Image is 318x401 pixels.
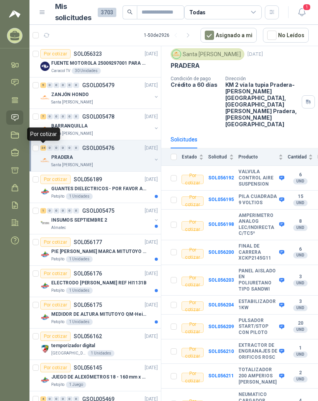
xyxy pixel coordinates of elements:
[51,122,88,130] p: BARRANQUILLA
[40,269,71,278] div: Por cotizar
[208,197,234,202] b: SOL056195
[171,81,219,88] p: Crédito a 60 días
[238,268,277,292] b: PANEL AISLADO EN POLIURETANO TIPO SANDWI
[51,68,70,74] p: Caracol TV
[40,300,71,310] div: Por cotizar
[54,114,59,119] div: 0
[74,302,102,308] p: SOL056175
[145,176,158,183] p: [DATE]
[51,131,93,137] p: Santa [PERSON_NAME]
[145,333,158,340] p: [DATE]
[67,83,73,88] div: 0
[51,350,86,356] p: [GEOGRAPHIC_DATA][PERSON_NAME]
[181,249,204,258] div: Por cotizar
[288,274,313,280] b: 3
[208,148,238,166] th: Solicitud
[288,219,313,225] b: 8
[208,250,234,255] a: SOL056200
[51,342,95,349] p: temporizador digital
[145,145,158,152] p: [DATE]
[208,277,234,283] b: SOL056203
[60,83,66,88] div: 0
[172,50,181,59] img: Company Logo
[181,221,204,231] div: Por cotizar
[40,81,159,105] a: 5 0 0 0 0 0 GSOL005479[DATE] Company LogoZANJÓN HONDOSanta [PERSON_NAME]
[40,332,71,341] div: Por cotizar
[225,81,299,127] p: KM 2 vía la tupia Pradera-[PERSON_NAME][GEOGRAPHIC_DATA], [GEOGRAPHIC_DATA][PERSON_NAME] Pradera ...
[293,305,308,311] div: UND
[293,327,308,333] div: UND
[73,208,79,213] div: 0
[51,99,93,105] p: Santa [PERSON_NAME]
[144,29,194,41] div: 1 - 50 de 2926
[47,114,53,119] div: 0
[181,196,204,206] div: Por cotizar
[247,51,263,58] p: [DATE]
[208,373,234,379] a: SOL056211
[189,8,206,17] div: Todas
[238,299,277,311] b: ESTABILIZADOR 1KW
[145,270,158,277] p: [DATE]
[238,367,277,385] b: TOTALIZADOR 200 AMPERIOS [PERSON_NAME]
[51,225,66,231] p: Almatec
[74,51,102,57] p: SOL056323
[29,234,161,266] a: Por cotizarSOL056177[DATE] Company LogoPIE [PERSON_NAME] MARCA MITUTOYO REF [PHONE_NUMBER]Patojit...
[60,145,66,151] div: 0
[73,114,79,119] div: 0
[51,162,93,168] p: Santa [PERSON_NAME]
[293,178,308,184] div: UND
[145,239,158,246] p: [DATE]
[82,208,114,213] p: GSOL005475
[171,62,200,70] p: PRADERA
[40,114,46,119] div: 7
[51,248,148,255] p: PIE [PERSON_NAME] MARCA MITUTOYO REF [PHONE_NUMBER]
[208,175,234,181] a: SOL056192
[288,194,313,200] b: 15
[293,225,308,231] div: UND
[98,8,116,17] span: 3703
[208,154,228,160] span: Solicitud
[82,145,114,151] p: GSOL005476
[40,62,50,71] img: Company Logo
[29,360,161,391] a: Por cotizarSOL056145[DATE] Company LogoJUEGO DE ALEXÓMETROS 18 - 160 mm x 0,01 mm 2824-S3Patojito...
[293,252,308,258] div: UND
[225,76,299,81] p: Dirección
[181,175,204,184] div: Por cotizar
[181,154,197,160] span: Estado
[238,154,277,160] span: Producto
[238,169,277,187] b: VALVULA CONTROL AIRE SUSPENSION
[29,297,161,329] a: Por cotizarSOL056175[DATE] Company LogoMEDIDOR DE ALTURA MITUTOYO QM-Height 518-245Patojito1 Unid...
[181,148,208,166] th: Estado
[288,246,313,253] b: 6
[145,113,158,120] p: [DATE]
[208,349,234,354] a: SOL056210
[181,301,204,311] div: Por cotizar
[40,124,50,134] img: Company Logo
[40,344,50,353] img: Company Logo
[40,143,159,168] a: 34 0 0 0 0 0 GSOL005476[DATE] Company LogoPRADERASanta [PERSON_NAME]
[40,313,50,322] img: Company Logo
[288,154,307,160] span: Cantidad
[295,5,309,19] button: 1
[88,350,114,356] div: 1 Unidades
[263,28,309,43] button: No Leídos
[288,320,313,327] b: 20
[208,324,234,329] a: SOL056209
[40,250,50,259] img: Company Logo
[40,145,46,151] div: 34
[51,217,107,224] p: INSUMOS SEPTIEMBRE 2
[40,219,50,228] img: Company Logo
[181,348,204,357] div: Por cotizar
[40,93,50,102] img: Company Logo
[54,83,59,88] div: 0
[40,281,50,291] img: Company Logo
[238,243,277,262] b: FINAL DE CARRERA XCKP2145G11
[40,375,50,385] img: Company Logo
[74,334,102,339] p: SOL056162
[29,46,161,77] a: Por cotizarSOL056323[DATE] Company LogoFUENTE MOTOROLA 25009297001 PARA EP450Caracol TV30 Unidades
[40,363,71,372] div: Por cotizar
